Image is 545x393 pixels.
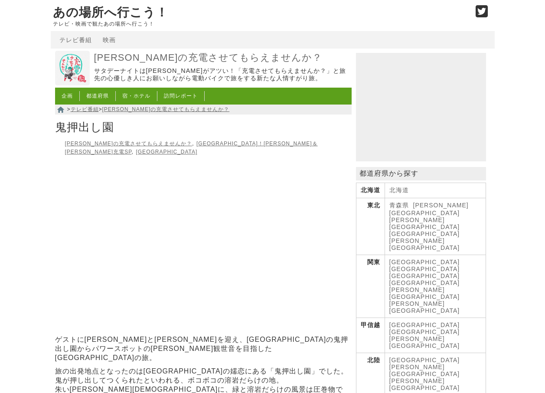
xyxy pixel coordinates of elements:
[65,141,194,147] li: ,
[389,377,460,391] a: [PERSON_NAME][GEOGRAPHIC_DATA]
[55,118,352,137] h1: 鬼押出し園
[389,286,460,300] a: [PERSON_NAME][GEOGRAPHIC_DATA]
[55,51,90,85] img: 出川哲朗の充電させてもらえませんか？
[389,335,460,349] a: [PERSON_NAME][GEOGRAPHIC_DATA]
[356,198,385,255] th: 東北
[94,67,349,82] p: サタデーナイトは[PERSON_NAME]がアツい！「充電させてもらえませんか？」と旅先の心優しき人にお願いしながら電動バイクで旅をする新たな人情すがり旅。
[102,106,230,112] a: [PERSON_NAME]の充電させてもらえませんか？
[356,167,486,180] p: 都道府県から探す
[389,202,469,216] a: [PERSON_NAME][GEOGRAPHIC_DATA]
[356,183,385,198] th: 北海道
[389,328,460,335] a: [GEOGRAPHIC_DATA]
[55,105,352,115] nav: > >
[389,364,460,377] a: [PERSON_NAME][GEOGRAPHIC_DATA]
[65,141,193,147] a: [PERSON_NAME]の充電させてもらえませんか？
[389,307,460,314] a: [GEOGRAPHIC_DATA]
[62,93,73,99] a: 企画
[389,216,460,230] a: [PERSON_NAME][GEOGRAPHIC_DATA]
[136,149,197,155] a: [GEOGRAPHIC_DATA]
[164,93,198,99] a: 訪問レポート
[86,93,109,99] a: 都道府県
[94,52,349,64] a: [PERSON_NAME]の充電させてもらえませんか？
[55,79,90,87] a: 出川哲朗の充電させてもらえませんか？
[389,279,460,286] a: [GEOGRAPHIC_DATA]
[103,36,116,43] a: 映画
[356,53,486,161] iframe: Advertisement
[356,318,385,353] th: 甲信越
[389,272,460,279] a: [GEOGRAPHIC_DATA]
[122,93,150,99] a: 宿・ホテル
[389,300,445,307] a: [PERSON_NAME]
[55,335,352,363] p: ゲストに[PERSON_NAME]と[PERSON_NAME]を迎え、[GEOGRAPHIC_DATA]の鬼押出し園からパワースポットの[PERSON_NAME]観世音を目指した[GEOGRAP...
[389,237,460,251] a: [PERSON_NAME][GEOGRAPHIC_DATA]
[53,21,467,27] p: テレビ・映画で観たあの場所へ行こう！
[356,255,385,318] th: 関東
[389,230,460,237] a: [GEOGRAPHIC_DATA]
[71,106,99,112] a: テレビ番組
[476,10,488,18] a: Twitter (@go_thesights)
[389,202,409,209] a: 青森県
[389,259,460,265] a: [GEOGRAPHIC_DATA]
[389,265,460,272] a: [GEOGRAPHIC_DATA]
[59,36,92,43] a: テレビ番組
[53,6,168,19] a: あの場所へ行こう！
[389,321,460,328] a: [GEOGRAPHIC_DATA]
[389,187,409,193] a: 北海道
[389,357,460,364] a: [GEOGRAPHIC_DATA]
